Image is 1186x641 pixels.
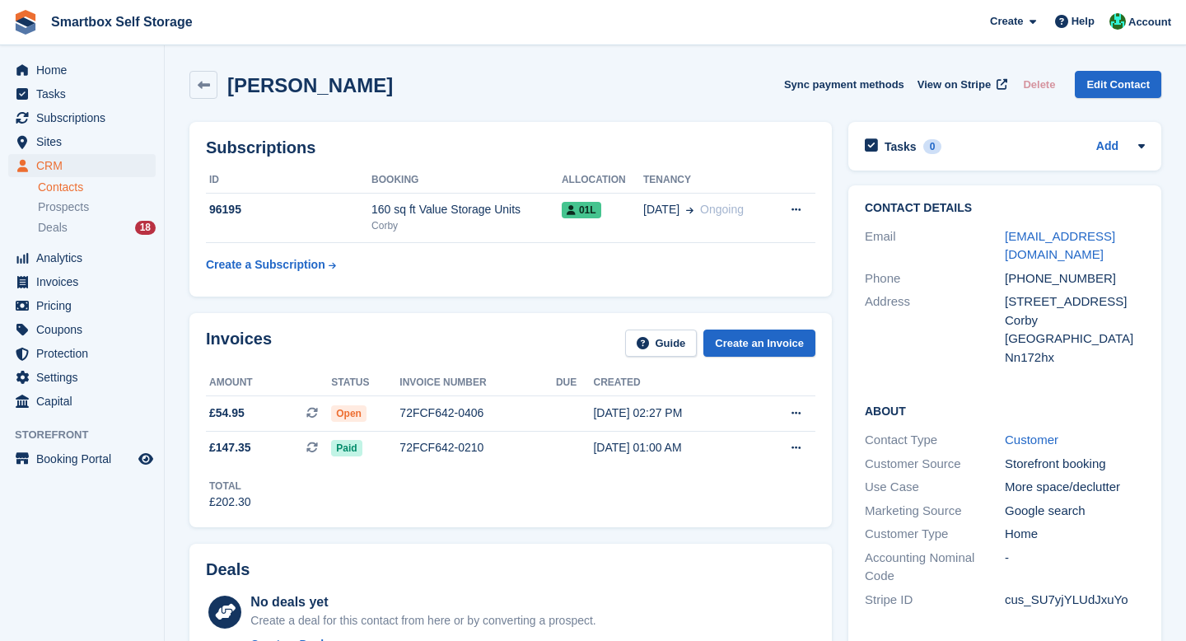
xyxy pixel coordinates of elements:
div: Address [865,292,1005,367]
span: Coupons [36,318,135,341]
a: View on Stripe [911,71,1011,98]
div: Nn172hx [1005,349,1145,367]
h2: Deals [206,560,250,579]
div: 18 [135,221,156,235]
th: ID [206,167,371,194]
h2: Tasks [885,139,917,154]
div: Marketing Source [865,502,1005,521]
div: [PHONE_NUMBER] [1005,269,1145,288]
a: Create a Subscription [206,250,336,280]
div: Corby [1005,311,1145,330]
span: CRM [36,154,135,177]
div: Phone [865,269,1005,288]
a: menu [8,130,156,153]
a: Preview store [136,449,156,469]
button: Sync payment methods [784,71,904,98]
div: Home [1005,525,1145,544]
a: menu [8,106,156,129]
span: Pricing [36,294,135,317]
span: Analytics [36,246,135,269]
h2: Invoices [206,330,272,357]
span: View on Stripe [918,77,991,93]
a: Deals 18 [38,219,156,236]
span: £147.35 [209,439,251,456]
a: Smartbox Self Storage [44,8,199,35]
th: Allocation [562,167,643,194]
div: Create a deal for this contact from here or by converting a prospect. [250,612,595,629]
div: Customer Source [865,455,1005,474]
a: Create an Invoice [703,330,815,357]
div: 96195 [206,201,371,218]
th: Amount [206,370,331,396]
a: menu [8,447,156,470]
div: Use Case [865,478,1005,497]
th: Due [556,370,594,396]
th: Booking [371,167,562,194]
div: Accounting Nominal Code [865,549,1005,586]
span: Subscriptions [36,106,135,129]
a: menu [8,82,156,105]
th: Invoice number [399,370,556,396]
a: menu [8,246,156,269]
div: Google search [1005,502,1145,521]
a: menu [8,318,156,341]
img: stora-icon-8386f47178a22dfd0bd8f6a31ec36ba5ce8667c1dd55bd0f319d3a0aa187defe.svg [13,10,38,35]
div: [GEOGRAPHIC_DATA] [1005,330,1145,349]
a: Customer [1005,433,1058,447]
a: Prospects [38,199,156,216]
span: [DATE] [643,201,679,218]
a: menu [8,342,156,365]
div: [DATE] 01:00 AM [593,439,753,456]
div: 72FCF642-0210 [399,439,556,456]
div: Contact Type [865,431,1005,450]
span: Help [1072,13,1095,30]
span: Invoices [36,270,135,293]
a: Guide [625,330,698,357]
div: Email [865,227,1005,264]
span: Account [1128,14,1171,30]
th: Tenancy [643,167,772,194]
div: Stripe ID [865,591,1005,610]
div: More space/declutter [1005,478,1145,497]
div: Total [209,479,251,494]
span: 01L [562,202,601,218]
div: Corby [371,218,562,233]
h2: Contact Details [865,202,1145,215]
a: menu [8,58,156,82]
th: Status [331,370,399,396]
div: Create a Subscription [206,256,325,274]
div: Storefront booking [1005,455,1145,474]
div: No deals yet [250,592,595,612]
span: Sites [36,130,135,153]
span: Create [990,13,1023,30]
a: menu [8,294,156,317]
span: Booking Portal [36,447,135,470]
a: [EMAIL_ADDRESS][DOMAIN_NAME] [1005,229,1115,262]
th: Created [593,370,753,396]
h2: [PERSON_NAME] [227,74,393,96]
a: menu [8,270,156,293]
button: Delete [1016,71,1062,98]
span: Paid [331,440,362,456]
span: Protection [36,342,135,365]
a: menu [8,154,156,177]
a: Edit Contact [1075,71,1161,98]
div: - [1005,549,1145,586]
div: 160 sq ft Value Storage Units [371,201,562,218]
span: £54.95 [209,405,245,422]
div: [STREET_ADDRESS] [1005,292,1145,311]
span: Settings [36,366,135,389]
h2: Subscriptions [206,138,815,157]
span: Home [36,58,135,82]
div: cus_SU7yjYLUdJxuYo [1005,591,1145,610]
span: Deals [38,220,68,236]
a: menu [8,390,156,413]
span: Capital [36,390,135,413]
img: Elinor Shepherd [1109,13,1126,30]
h2: About [865,402,1145,419]
a: Contacts [38,180,156,195]
span: Open [331,405,367,422]
span: Ongoing [700,203,744,216]
div: £202.30 [209,494,251,511]
span: Storefront [15,427,164,443]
